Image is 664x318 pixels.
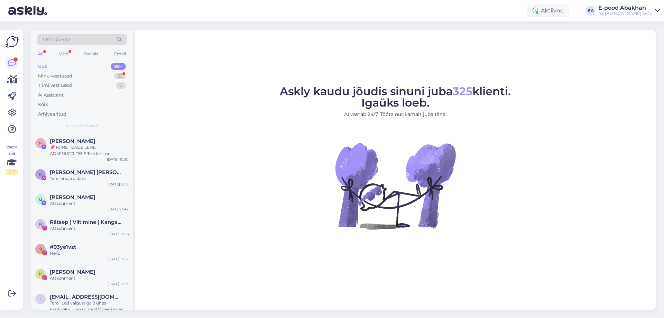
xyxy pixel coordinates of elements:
[39,172,42,177] span: K
[453,84,472,98] span: 325
[50,138,95,144] span: Martin Eggers
[58,49,70,58] div: Web
[50,175,129,182] div: Tere, ei saa aidata
[280,84,511,109] span: Askly kaudu jõudis sinuni juba klienti. Igaüks loeb.
[108,182,129,187] div: [DATE] 15:15
[38,101,48,108] div: Kõik
[50,244,76,250] span: #93ye1vzt
[50,269,95,275] span: Katrina Randma
[37,49,45,58] div: All
[50,250,129,256] div: Hello
[38,92,64,99] div: AI Assistent
[50,144,129,157] div: 📌 KIIRE TEADE LEHE ADMINISTRITELE Teie leht on rikkunud Meta kogukonna juhiseid ja reklaamipoliit...
[527,4,569,17] div: Aktiivne
[108,256,129,262] div: [DATE] 13:52
[83,49,100,58] div: Socials
[38,82,72,89] div: Tiimi vestlused
[107,157,129,162] div: [DATE] 10:50
[38,63,47,70] div: Uus
[39,221,42,227] span: R
[598,5,660,16] a: E-pood AbakhanAS [PERSON_NAME] Eesti
[280,111,511,118] p: AI vastab 24/7. Tööta nutikamalt juba täna.
[43,36,71,43] span: Otsi kliente
[114,73,126,80] div: 22
[113,49,127,58] div: Email
[50,194,95,200] span: Виктор Стриков
[66,123,98,129] span: Uued vestlused
[108,281,129,287] div: [DATE] 17:53
[39,296,42,301] span: l
[108,231,129,237] div: [DATE] 12:56
[39,271,42,276] span: K
[39,246,42,252] span: 9
[39,197,42,202] span: В
[50,300,129,312] div: Tere.! Led valgustiga 2 ühes käsitööluup on müügil Vineeri poes või kus poes oleks see saadaval?
[116,82,126,89] div: 0
[38,111,66,118] div: Arhiveeritud
[50,169,122,175] span: Karl Eik Rebane
[38,73,72,80] div: Minu vestlused
[6,35,19,48] img: Askly Logo
[50,219,122,225] span: Rätsep | Viltimine | Kangastelgedel kudumine
[598,5,652,11] div: E-pood Abakhan
[586,6,596,16] div: EA
[107,207,129,212] div: [DATE] 23:42
[50,275,129,281] div: Attachment
[6,144,18,175] div: Vaata siia
[50,200,129,207] div: Attachment
[333,124,458,248] img: No Chat active
[50,294,122,300] span: llepp85@gmail.com
[111,63,126,70] div: 99+
[598,11,652,16] div: AS [PERSON_NAME] Eesti
[6,169,18,175] div: 2 / 3
[50,225,129,231] div: Attachment
[39,140,43,146] span: M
